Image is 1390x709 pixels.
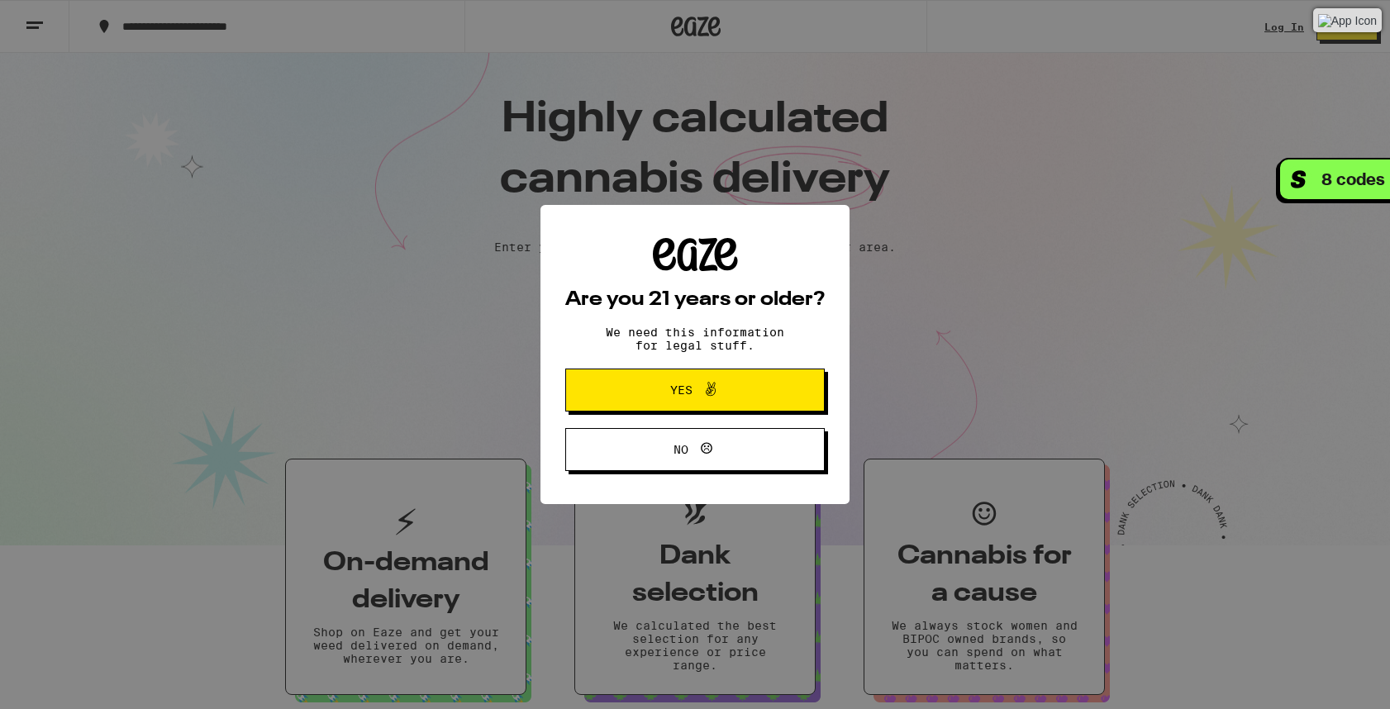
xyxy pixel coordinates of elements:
span: Hi. Need any help? [25,12,134,25]
button: No [565,428,825,471]
span: No [674,444,688,455]
span: Yes [670,384,693,396]
h2: Are you 21 years or older? [565,290,825,310]
p: We need this information for legal stuff. [592,326,798,352]
button: Yes [565,369,825,412]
